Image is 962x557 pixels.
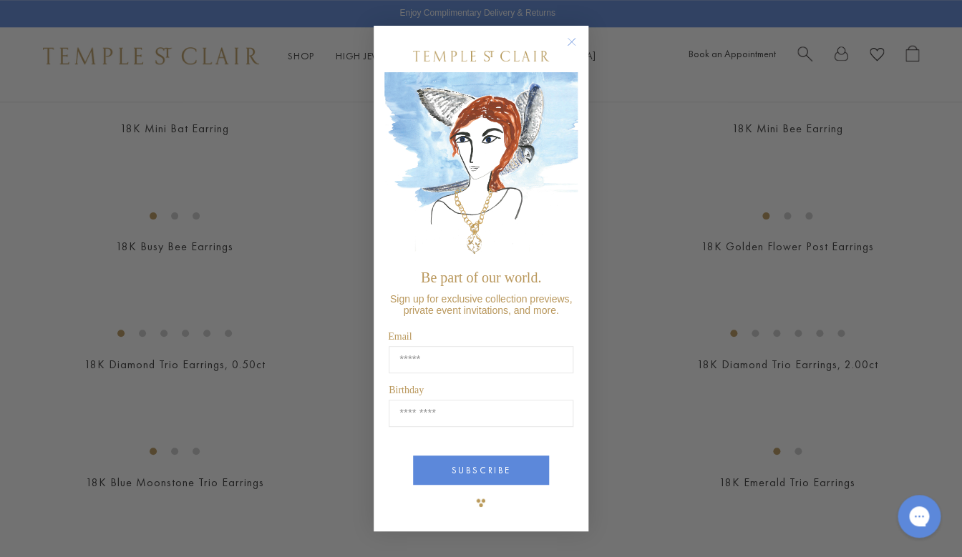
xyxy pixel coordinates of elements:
span: Email [388,331,412,342]
span: Sign up for exclusive collection previews, private event invitations, and more. [390,293,572,316]
img: TSC [467,488,495,517]
span: Be part of our world. [421,270,541,285]
button: SUBSCRIBE [413,455,549,485]
input: Email [389,346,573,373]
iframe: Gorgias live chat messenger [890,490,948,543]
img: Temple St. Clair [413,51,549,61]
button: Close dialog [570,40,588,58]
span: Birthday [389,385,424,395]
img: c4a9eb12-d91a-4d4a-8ee0-386386f4f338.jpeg [384,72,578,263]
